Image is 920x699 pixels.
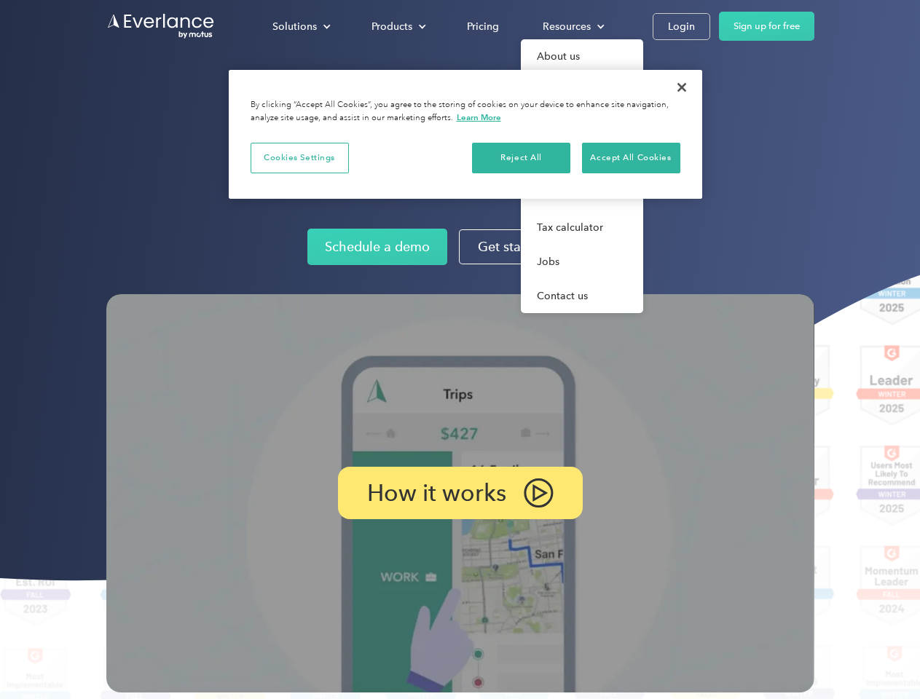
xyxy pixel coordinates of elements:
button: Cookies Settings [251,143,349,173]
a: Contact us [521,279,643,313]
button: Reject All [472,143,570,173]
a: Tax calculator [521,210,643,245]
button: Accept All Cookies [582,143,680,173]
div: Resources [543,17,591,36]
a: About us [521,39,643,74]
div: Login [668,17,695,36]
div: Privacy [229,70,702,199]
nav: Resources [521,39,643,313]
div: Products [371,17,412,36]
div: Products [357,14,438,39]
button: Close [666,71,698,103]
div: Solutions [272,17,317,36]
input: Submit [107,87,181,117]
div: Solutions [258,14,342,39]
a: Pricing [452,14,514,39]
div: By clicking “Accept All Cookies”, you agree to the storing of cookies on your device to enhance s... [251,99,680,125]
div: Cookie banner [229,70,702,199]
a: Login [653,13,710,40]
a: Go to homepage [106,12,216,40]
a: Sign up for free [719,12,814,41]
a: Jobs [521,245,643,279]
div: Resources [528,14,616,39]
a: Get started for free [459,229,613,264]
p: How it works [367,484,506,502]
div: Pricing [467,17,499,36]
a: Schedule a demo [307,229,447,265]
a: More information about your privacy, opens in a new tab [457,112,501,122]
